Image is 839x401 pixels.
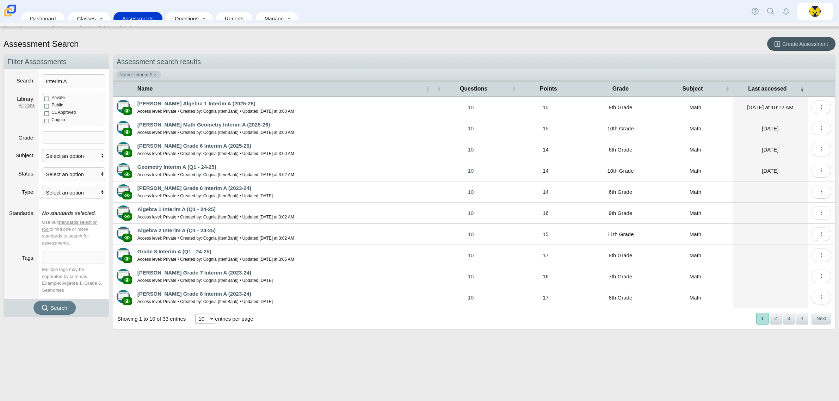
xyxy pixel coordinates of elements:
[4,38,79,50] h1: Assessment Search
[508,160,583,181] td: 14
[134,72,152,78] span: Interim A
[508,203,583,224] td: 16
[770,313,782,325] button: 2
[117,121,130,134] img: type-advanced.svg
[583,97,658,118] td: 9th Grade
[433,203,508,223] a: 10
[796,313,808,325] button: 4
[583,245,658,266] td: 8th Grade
[137,122,270,128] a: [PERSON_NAME] Math Geometry Interim A (2025-26)
[72,12,96,25] a: Classes
[433,160,508,181] a: 10
[811,227,831,241] button: More options
[811,248,831,262] button: More options
[587,85,654,93] span: Grade
[51,117,65,122] span: Cognia
[259,257,294,262] time: Oct 14, 2025 at 3:05 AM
[169,12,199,25] a: Questions
[215,316,253,322] label: entries per page
[42,219,105,246] div: Use our to find one or more standards to search for assessments.
[433,118,508,139] a: 10
[137,143,251,149] a: [PERSON_NAME] Grade 6 Interim A (2025-26)
[117,205,130,219] img: type-advanced.svg
[811,206,831,220] button: More options
[426,85,430,92] span: Name : Activate to sort
[809,6,821,17] img: kyra.vandebunte.a59nMI
[137,278,273,283] small: Access level: Private • Created by: Cognia (ItemBank) • Updated:
[433,224,508,245] a: 10
[811,270,831,283] button: More options
[433,245,508,266] a: 10
[658,118,733,139] td: Math
[3,3,18,18] img: Carmen School of Science & Technology
[137,206,216,212] a: Algebra 1 Interim A (Q1 - 24-25)
[259,12,284,25] a: Manage
[117,269,130,282] img: type-advanced.svg
[508,97,583,118] td: 15
[508,287,583,308] td: 17
[762,168,778,174] time: Sep 22, 2025 at 2:41 PM
[259,130,294,135] time: Oct 14, 2025 at 3:00 AM
[137,172,294,177] small: Access level: Private • Created by: Cognia (ItemBank) • Updated:
[16,152,35,158] label: Subject
[137,151,294,156] small: Access level: Private • Created by: Cognia (ItemBank) • Updated:
[800,85,804,92] span: Last accessed : Activate to remove sorting
[658,160,733,181] td: Math
[117,100,130,113] img: type-advanced.svg
[259,236,294,241] time: Oct 14, 2025 at 3:02 AM
[433,287,508,308] a: 10
[117,71,161,78] a: Name: Interim A
[42,252,105,264] tags: ​
[3,13,18,19] a: Carmen School of Science & Technology
[137,299,273,304] small: Access level: Private • Created by: Cognia (ItemBank) • Updated:
[137,248,211,254] a: Grade 8 Interim A (Q1 - 24-25)
[18,171,35,177] label: Status
[583,118,658,139] td: 10th Grade
[755,313,831,325] nav: pagination
[259,109,294,114] time: Oct 14, 2025 at 3:00 AM
[117,12,159,25] a: Assessments
[25,12,61,25] a: Dashboard
[137,185,251,191] a: [PERSON_NAME] Grade 6 Interim A (2023-24)
[517,85,579,93] span: Points
[117,290,130,303] img: type-advanced.svg
[220,12,249,25] a: Reports
[1,23,49,33] a: Search Assessments
[137,100,255,106] a: [PERSON_NAME] Algebra 1 Interim A (2025-26)
[433,139,508,160] a: 10
[508,266,583,287] td: 16
[583,181,658,203] td: 6th Grade
[812,313,831,325] button: Next
[95,23,116,33] a: Rubrics
[7,103,35,109] dfn: |
[137,85,424,93] span: Name
[17,96,35,102] label: Library
[42,220,98,232] a: standards selection tool
[51,103,63,107] span: Public
[51,110,76,115] span: CL Approved
[51,95,64,100] span: Private
[4,55,109,69] h2: Filter Assessments
[137,236,294,241] small: Access level: Private • Created by: Cognia (ItemBank) • Updated:
[117,163,130,177] img: type-advanced.svg
[113,308,186,329] div: Showing 1 to 10 of 33 entries
[50,305,67,311] span: Search
[137,164,216,170] a: Geometry Interim A (Q1 - 24-25)
[42,266,105,294] div: Multiple tags may be separated by commas. Example: Algebra 1, Grade 6, Seahorses
[137,227,216,233] a: Algebra 2 Interim A (Q1 - 24-25)
[137,291,251,297] a: [PERSON_NAME] Grade 8 Interim A (2023-24)
[119,72,133,78] span: Name:
[42,131,105,144] tags: ​
[767,37,835,51] a: Create Assessment
[747,104,793,110] time: Oct 9, 2025 at 10:12 AM
[137,257,294,262] small: Access level: Private • Created by: Cognia (ItemBank) • Updated:
[778,4,794,19] a: Alerts
[658,139,733,160] td: Math
[725,85,729,92] span: Subject : Activate to sort
[658,203,733,224] td: Math
[661,85,723,93] span: Subject
[797,3,833,20] a: kyra.vandebunte.a59nMI
[113,55,835,69] h2: Assessment search results
[137,109,294,114] small: Access level: Private • Created by: Cognia (ItemBank) • Updated:
[736,85,798,93] span: Last accessed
